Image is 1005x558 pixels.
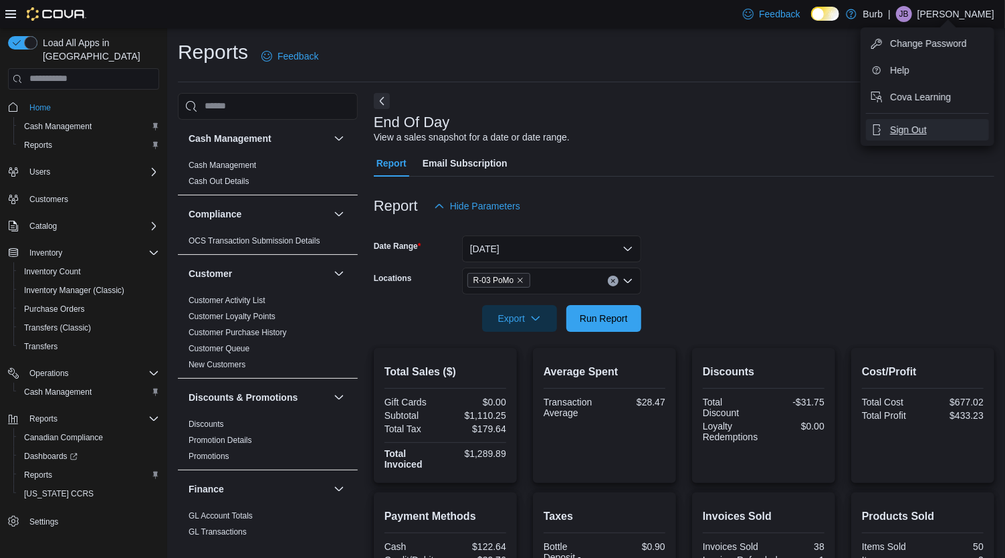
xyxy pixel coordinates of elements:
button: Catalog [24,218,62,234]
h2: Discounts [703,364,824,380]
span: Customer Purchase History [189,327,287,338]
a: New Customers [189,360,245,369]
div: $0.00 [448,397,506,407]
span: OCS Transaction Submission Details [189,236,320,246]
button: Finance [189,482,328,496]
span: Run Report [580,312,628,325]
span: Transfers [19,339,159,355]
div: Items Sold [862,541,920,552]
button: [US_STATE] CCRS [13,484,164,503]
p: | [888,6,891,22]
button: Hide Parameters [429,193,526,219]
div: Transaction Average [544,397,602,418]
h2: Average Spent [544,364,665,380]
a: [US_STATE] CCRS [19,486,99,502]
a: Cash Management [189,161,256,170]
span: Cash Out Details [189,176,249,187]
a: Customer Purchase History [189,328,287,337]
span: Reports [24,140,52,151]
button: Users [24,164,55,180]
button: Finance [331,481,347,497]
h1: Reports [178,39,248,66]
div: Customer [178,292,358,378]
button: Customers [3,189,164,209]
label: Locations [374,273,412,284]
span: Reports [24,470,52,480]
div: Compliance [178,233,358,254]
button: Cova Learning [866,86,989,108]
button: [DATE] [462,236,641,262]
button: Inventory [24,245,68,261]
span: Help [890,64,909,77]
button: Inventory [3,244,164,262]
button: Users [3,163,164,181]
span: Customers [24,191,159,207]
span: Export [490,305,549,332]
span: Customers [29,194,68,205]
button: Reports [13,466,164,484]
div: Loyalty Redemptions [703,421,761,442]
span: Home [24,99,159,116]
div: $1,110.25 [448,410,506,421]
span: Washington CCRS [19,486,159,502]
div: 50 [925,541,984,552]
button: Cash Management [189,132,328,145]
a: Cash Management [19,118,97,134]
h2: Invoices Sold [703,508,824,525]
span: Purchase Orders [19,301,159,317]
a: Customers [24,191,74,207]
a: Reports [19,137,58,153]
h3: Finance [189,482,224,496]
span: Email Subscription [423,150,508,177]
span: Transfers [24,341,58,352]
span: Promotions [189,451,229,462]
button: Remove R-03 PoMo from selection in this group [516,276,524,284]
button: Canadian Compliance [13,428,164,447]
button: Customer [331,266,347,282]
span: Users [29,167,50,177]
a: Transfers (Classic) [19,320,96,336]
span: Customer Queue [189,343,249,354]
span: Catalog [24,218,159,234]
button: Run Report [566,305,641,332]
div: Gift Cards [384,397,443,407]
span: Dashboards [19,448,159,464]
a: Canadian Compliance [19,430,108,446]
div: Cash [384,541,443,552]
a: Home [24,100,56,116]
span: Canadian Compliance [24,432,103,443]
span: Reports [29,413,58,424]
a: OCS Transaction Submission Details [189,236,320,246]
span: Inventory Count [24,266,81,277]
span: Customer Loyalty Points [189,311,275,322]
button: Home [3,98,164,117]
button: Reports [13,136,164,155]
span: Hide Parameters [450,199,520,213]
div: $0.90 [607,541,665,552]
button: Sign Out [866,119,989,141]
div: 38 [766,541,824,552]
div: Finance [178,508,358,545]
span: Customer Activity List [189,295,265,306]
a: Inventory Manager (Classic) [19,282,130,298]
span: GL Transactions [189,527,247,537]
span: GL Account Totals [189,510,253,521]
a: Customer Activity List [189,296,265,305]
a: Customer Queue [189,344,249,353]
span: JB [899,6,909,22]
span: Inventory [24,245,159,261]
span: Dashboards [24,451,78,462]
span: New Customers [189,359,245,370]
div: $433.23 [925,410,984,421]
span: Reports [24,411,159,427]
button: Operations [24,365,74,381]
div: Subtotal [384,410,443,421]
div: $122.64 [448,541,506,552]
span: Cash Management [24,387,92,397]
input: Dark Mode [811,7,839,21]
button: Cash Management [13,117,164,136]
button: Cash Management [13,383,164,401]
div: $179.64 [448,424,506,434]
button: Discounts & Promotions [331,389,347,405]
